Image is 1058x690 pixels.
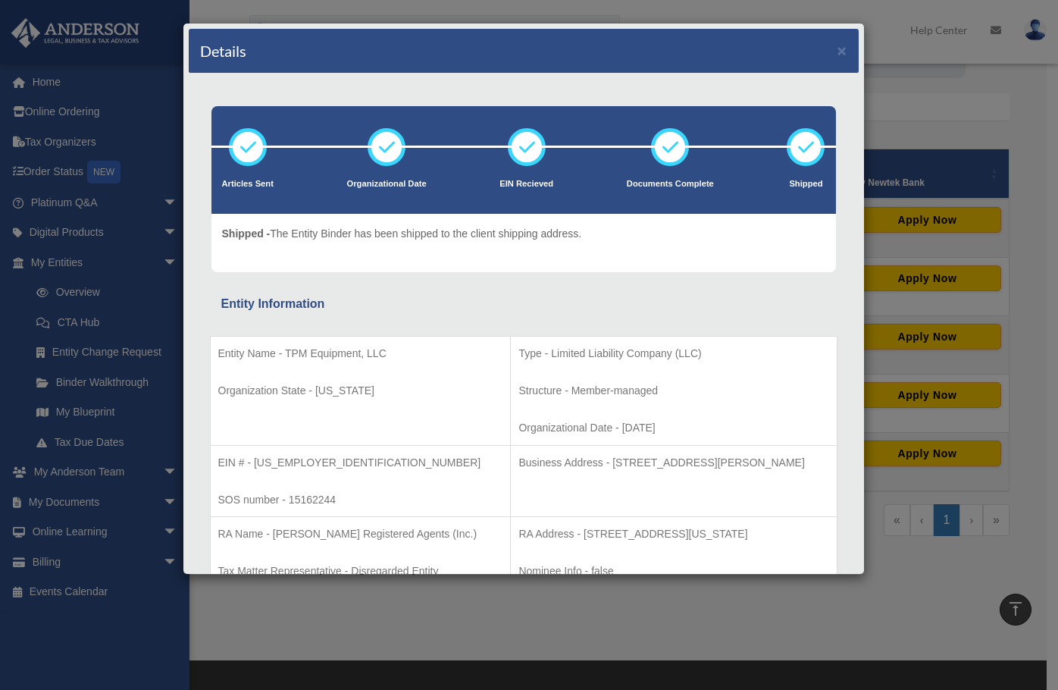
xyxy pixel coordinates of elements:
p: The Entity Binder has been shipped to the client shipping address. [222,224,582,243]
p: EIN # - [US_EMPLOYER_IDENTIFICATION_NUMBER] [218,453,503,472]
div: Entity Information [221,293,826,315]
button: × [837,42,847,58]
p: RA Name - [PERSON_NAME] Registered Agents (Inc.) [218,525,503,544]
h4: Details [200,40,246,61]
p: Documents Complete [627,177,714,192]
p: Organizational Date - [DATE] [518,419,828,438]
p: RA Address - [STREET_ADDRESS][US_STATE] [518,525,828,544]
p: Tax Matter Representative - Disregarded Entity [218,562,503,581]
p: Articles Sent [222,177,274,192]
span: Shipped - [222,227,271,240]
p: SOS number - 15162244 [218,491,503,510]
p: Structure - Member-managed [518,381,828,400]
p: Nominee Info - false [518,562,828,581]
p: Organizational Date [347,177,427,192]
p: Business Address - [STREET_ADDRESS][PERSON_NAME] [518,453,828,472]
p: Shipped [787,177,825,192]
p: Entity Name - TPM Equipment, LLC [218,344,503,363]
p: EIN Recieved [499,177,553,192]
p: Organization State - [US_STATE] [218,381,503,400]
p: Type - Limited Liability Company (LLC) [518,344,828,363]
